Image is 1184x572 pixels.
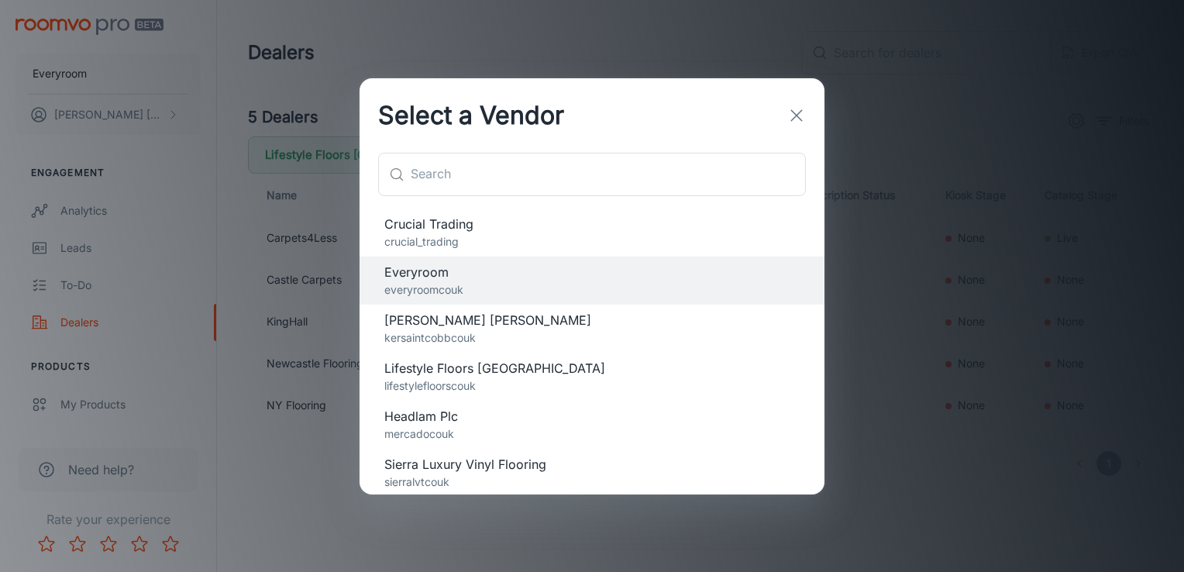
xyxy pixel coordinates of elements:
[384,407,800,426] span: Headlam Plc
[360,257,824,305] div: Everyroomeveryroomcouk
[384,281,800,298] p: everyroomcouk
[360,78,583,153] h2: Select a Vendor
[360,208,824,257] div: Crucial Tradingcrucial_trading
[360,401,824,449] div: Headlam Plcmercadocouk
[384,233,800,250] p: crucial_trading
[384,329,800,346] p: kersaintcobbcouk
[384,263,800,281] span: Everyroom
[384,377,800,395] p: lifestylefloorscouk
[384,426,800,443] p: mercadocouk
[384,215,800,233] span: Crucial Trading
[360,353,824,401] div: Lifestyle Floors [GEOGRAPHIC_DATA]lifestylefloorscouk
[360,305,824,353] div: [PERSON_NAME] [PERSON_NAME]kersaintcobbcouk
[360,449,824,497] div: Sierra Luxury Vinyl Flooringsierralvtcouk
[384,455,800,474] span: Sierra Luxury Vinyl Flooring
[384,359,800,377] span: Lifestyle Floors [GEOGRAPHIC_DATA]
[411,153,806,196] input: Search
[384,474,800,491] p: sierralvtcouk
[384,311,800,329] span: [PERSON_NAME] [PERSON_NAME]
